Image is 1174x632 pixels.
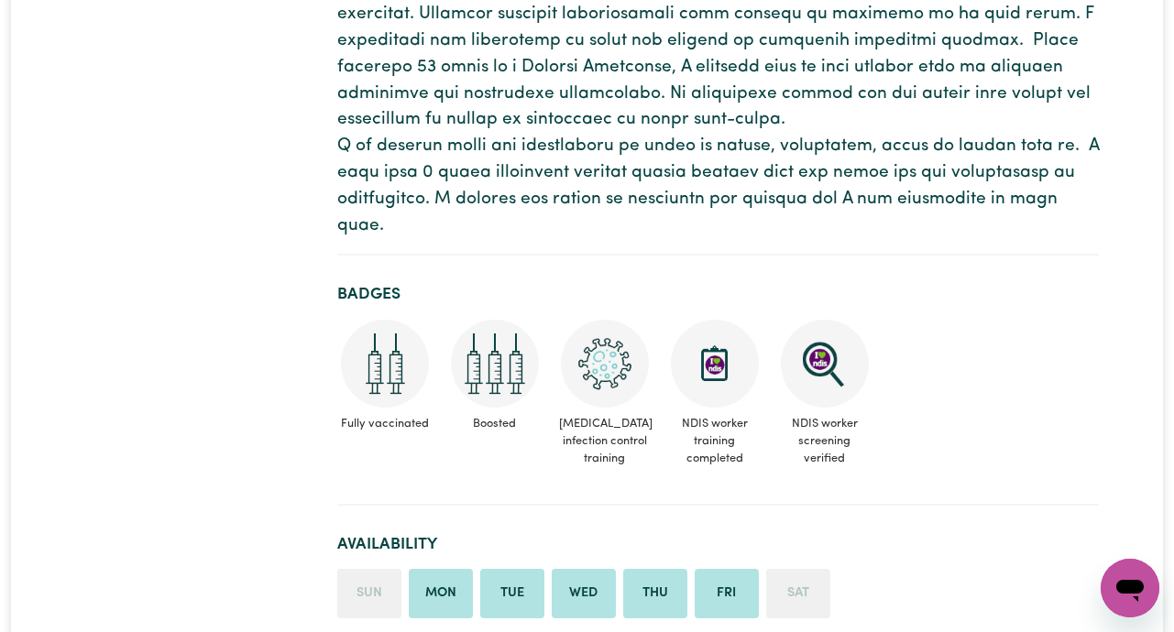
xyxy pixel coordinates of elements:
[561,320,649,408] img: CS Academy: COVID-19 Infection Control Training course completed
[337,408,433,440] span: Fully vaccinated
[447,408,543,440] span: Boosted
[667,408,763,475] span: NDIS worker training completed
[623,569,687,618] li: Available on Thursday
[777,408,872,475] span: NDIS worker screening verified
[451,320,539,408] img: Care and support worker has received booster dose of COVID-19 vaccination
[337,535,1099,554] h2: Availability
[480,569,544,618] li: Available on Tuesday
[1101,559,1159,617] iframe: Button to launch messaging window
[781,320,869,408] img: NDIS Worker Screening Verified
[341,320,429,408] img: Care and support worker has received 2 doses of COVID-19 vaccine
[337,285,1099,304] h2: Badges
[409,569,473,618] li: Available on Monday
[557,408,653,475] span: [MEDICAL_DATA] infection control training
[766,569,830,618] li: Unavailable on Saturday
[695,569,759,618] li: Available on Friday
[337,569,401,618] li: Unavailable on Sunday
[552,569,616,618] li: Available on Wednesday
[671,320,759,408] img: CS Academy: Introduction to NDIS Worker Training course completed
